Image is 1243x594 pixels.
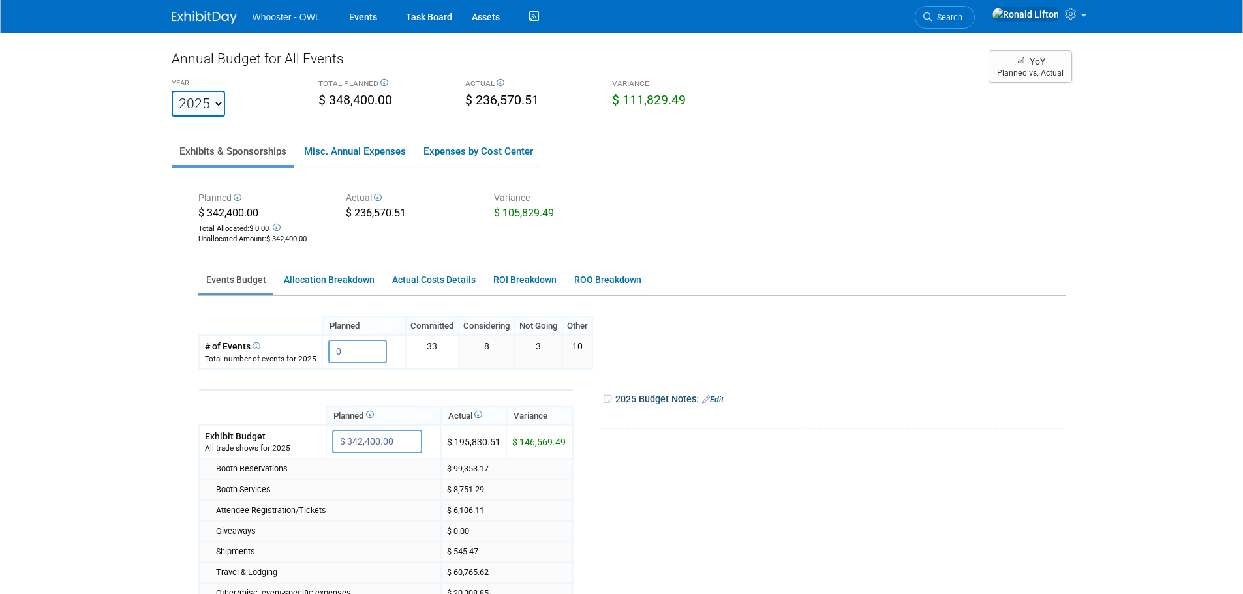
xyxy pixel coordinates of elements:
div: $ 236,570.51 [346,206,474,223]
div: All trade shows for 2025 [205,443,320,454]
div: 2025 Budget Notes: [602,389,1064,409]
th: Planned [326,406,441,425]
td: $ 0.00 [441,521,573,542]
td: $ 195,830.51 [441,425,506,458]
span: Unallocated Amount [198,235,264,243]
th: Planned [322,316,406,335]
th: Actual [441,406,506,425]
div: Planned [198,191,327,206]
span: $ 342,400.00 [266,235,307,243]
span: Whooster - OWL [253,12,320,22]
a: Exhibits & Sponsorships [172,138,294,165]
button: YoY Planned vs. Actual [989,50,1072,83]
div: Travel & Lodging [216,567,435,578]
div: Shipments [216,546,435,557]
a: ROO Breakdown [566,267,649,293]
th: Not Going [515,316,562,335]
img: Ronald Lifton [992,7,1060,22]
span: $ 236,570.51 [465,93,539,108]
div: Variance [494,191,622,206]
td: 8 [459,335,515,368]
div: Booth Reservations [216,463,435,475]
a: Search [915,6,975,29]
td: $ 60,765.62 [441,562,573,583]
div: Total Allocated: [198,221,327,234]
div: VARIANCE [612,78,739,91]
span: $ 105,829.49 [494,207,554,219]
a: Edit [702,395,724,404]
td: $ 99,353.17 [441,458,573,479]
span: $ 146,569.49 [512,437,566,447]
td: $ 545.47 [441,541,573,562]
a: Misc. Annual Expenses [296,138,413,165]
div: : [198,234,327,245]
span: Search [932,12,962,22]
td: $ 8,751.29 [441,479,573,500]
td: 10 [562,335,592,368]
div: Annual Budget for All Events [172,49,975,75]
img: ExhibitDay [172,11,237,24]
span: $ 348,400.00 [318,93,392,108]
a: ROI Breakdown [485,267,564,293]
th: Other [562,316,592,335]
a: Expenses by Cost Center [416,138,540,165]
div: Exhibit Budget [205,430,320,443]
div: Giveaways [216,526,435,537]
div: Actual [346,191,474,206]
td: $ 6,106.11 [441,500,573,521]
th: Variance [506,406,573,425]
div: Booth Services [216,484,435,496]
div: Attendee Registration/Tickets [216,505,435,516]
td: 3 [515,335,562,368]
span: $ 0.00 [249,224,269,233]
div: Total number of events for 2025 [205,353,316,364]
div: # of Events [205,340,316,353]
td: 33 [406,335,459,368]
div: ACTUAL [465,78,592,91]
th: Considering [459,316,515,335]
span: $ 111,829.49 [612,93,686,108]
th: Committed [406,316,459,335]
div: TOTAL PLANNED [318,78,446,91]
a: Events Budget [198,267,273,293]
span: $ 342,400.00 [198,207,258,219]
a: Actual Costs Details [384,267,483,293]
div: YEAR [172,78,299,91]
a: Allocation Breakdown [276,267,382,293]
span: YoY [1030,56,1045,67]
